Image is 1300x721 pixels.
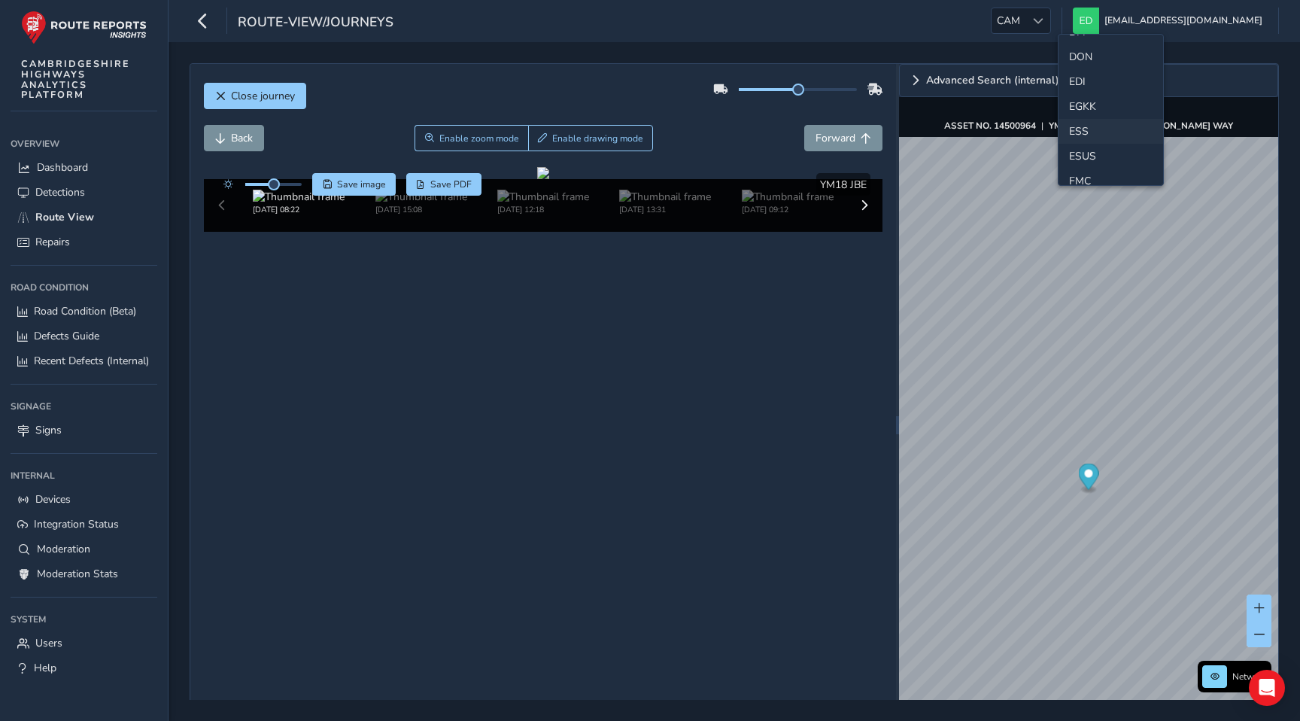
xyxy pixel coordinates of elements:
[11,276,157,299] div: Road Condition
[34,661,56,675] span: Help
[816,131,855,145] span: Forward
[439,132,519,145] span: Enable zoom mode
[34,304,136,318] span: Road Condition (Beta)
[35,185,85,199] span: Detections
[11,348,157,373] a: Recent Defects (Internal)
[1049,120,1089,132] strong: YM18 JBE
[1059,94,1163,119] li: EGKK
[238,13,393,34] span: route-view/journeys
[253,204,345,215] div: [DATE] 08:22
[231,89,295,103] span: Close journey
[1104,8,1262,34] span: [EMAIL_ADDRESS][DOMAIN_NAME]
[11,464,157,487] div: Internal
[337,178,386,190] span: Save image
[406,173,482,196] button: PDF
[34,354,149,368] span: Recent Defects (Internal)
[820,178,867,192] span: YM18 JBE
[375,190,467,204] img: Thumbnail frame
[742,190,834,204] img: Thumbnail frame
[926,75,1059,86] span: Advanced Search (internal)
[11,395,157,418] div: Signage
[11,608,157,631] div: System
[742,204,834,215] div: [DATE] 09:12
[804,125,882,151] button: Forward
[1078,464,1098,494] div: Map marker
[11,512,157,537] a: Integration Status
[11,656,157,680] a: Help
[37,542,90,556] span: Moderation
[11,324,157,348] a: Defects Guide
[1249,670,1285,706] div: Open Intercom Messenger
[1059,119,1163,144] li: ESS
[11,418,157,443] a: Signs
[21,11,147,44] img: rr logo
[35,636,62,650] span: Users
[552,132,643,145] span: Enable drawing mode
[11,487,157,512] a: Devices
[35,423,62,437] span: Signs
[11,631,157,656] a: Users
[11,537,157,561] a: Moderation
[231,131,253,145] span: Back
[37,567,118,581] span: Moderation Stats
[944,120,1036,132] strong: ASSET NO. 14500964
[992,8,1025,33] span: CAM
[204,125,264,151] button: Back
[497,190,589,204] img: Thumbnail frame
[253,190,345,204] img: Thumbnail frame
[34,517,119,531] span: Integration Status
[11,561,157,586] a: Moderation Stats
[375,204,467,215] div: [DATE] 15:08
[528,125,654,151] button: Draw
[619,190,711,204] img: Thumbnail frame
[1059,69,1163,94] li: EDI
[34,329,99,343] span: Defects Guide
[11,230,157,254] a: Repairs
[11,155,157,180] a: Dashboard
[1232,671,1267,683] span: Network
[35,492,71,507] span: Devices
[415,125,528,151] button: Zoom
[1073,8,1268,34] button: [EMAIL_ADDRESS][DOMAIN_NAME]
[21,59,130,100] span: CAMBRIDGESHIRE HIGHWAYS ANALYTICS PLATFORM
[944,120,1233,132] div: | |
[1101,120,1233,132] strong: ISLE OF [PERSON_NAME] WAY
[1073,8,1099,34] img: diamond-layout
[204,83,306,109] button: Close journey
[11,205,157,230] a: Route View
[35,210,94,224] span: Route View
[312,173,396,196] button: Save
[430,178,472,190] span: Save PDF
[899,64,1278,97] a: Expand
[37,160,88,175] span: Dashboard
[1059,144,1163,169] li: ESUS
[1059,169,1163,193] li: FMC
[11,299,157,324] a: Road Condition (Beta)
[1059,44,1163,69] li: DON
[497,204,589,215] div: [DATE] 12:18
[11,180,157,205] a: Detections
[619,204,711,215] div: [DATE] 13:31
[11,132,157,155] div: Overview
[35,235,70,249] span: Repairs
